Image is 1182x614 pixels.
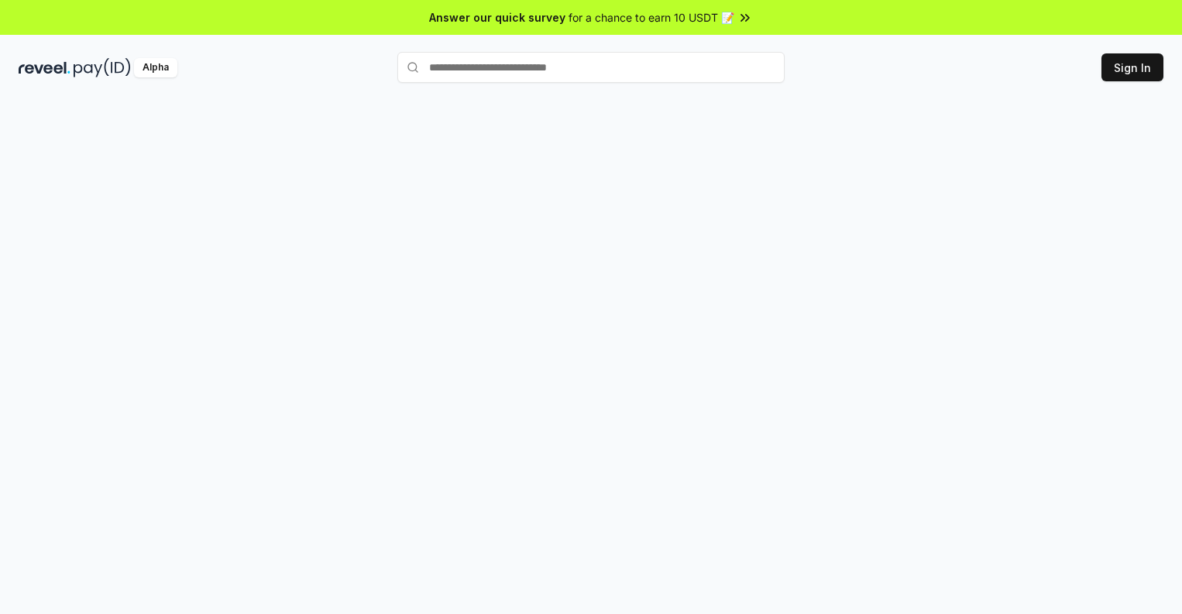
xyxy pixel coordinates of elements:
[429,9,565,26] span: Answer our quick survey
[74,58,131,77] img: pay_id
[134,58,177,77] div: Alpha
[1101,53,1163,81] button: Sign In
[569,9,734,26] span: for a chance to earn 10 USDT 📝
[19,58,70,77] img: reveel_dark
